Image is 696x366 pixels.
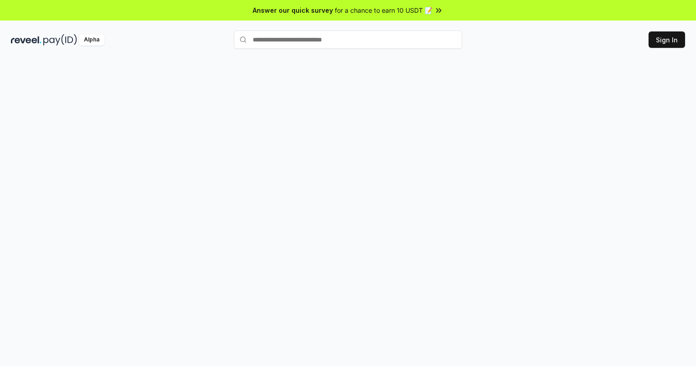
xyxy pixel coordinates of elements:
button: Sign In [649,31,685,48]
span: for a chance to earn 10 USDT 📝 [335,5,432,15]
img: pay_id [43,34,77,46]
span: Answer our quick survey [253,5,333,15]
div: Alpha [79,34,104,46]
img: reveel_dark [11,34,42,46]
